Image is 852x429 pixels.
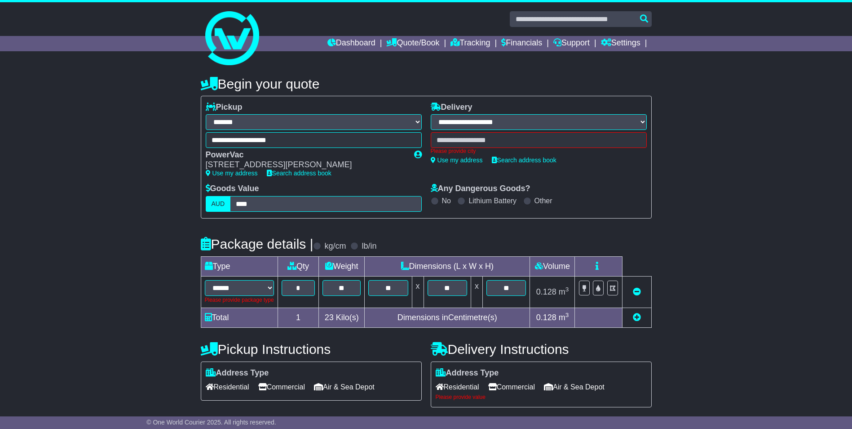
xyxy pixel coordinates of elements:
[633,313,641,322] a: Add new item
[450,36,490,51] a: Tracking
[206,150,405,160] div: PowerVac
[365,308,530,327] td: Dimensions in Centimetre(s)
[146,419,276,426] span: © One World Courier 2025. All rights reserved.
[436,380,479,394] span: Residential
[327,36,375,51] a: Dashboard
[201,342,422,357] h4: Pickup Instructions
[319,256,365,276] td: Weight
[431,148,647,154] div: Please provide city
[324,241,346,251] label: kg/cm
[267,170,331,177] a: Search address book
[201,76,652,91] h4: Begin your quote
[530,256,575,276] td: Volume
[278,256,319,276] td: Qty
[565,312,569,318] sup: 3
[431,103,472,112] label: Delivery
[488,380,535,394] span: Commercial
[258,380,305,394] span: Commercial
[206,380,249,394] span: Residential
[365,256,530,276] td: Dimensions (L x W x H)
[201,237,313,251] h4: Package details |
[544,380,605,394] span: Air & Sea Depot
[534,197,552,205] label: Other
[386,36,439,51] a: Quote/Book
[431,342,652,357] h4: Delivery Instructions
[206,196,231,212] label: AUD
[412,276,424,308] td: x
[205,296,274,304] div: Please provide package type
[319,308,365,327] td: Kilo(s)
[553,36,590,51] a: Support
[536,287,556,296] span: 0.128
[468,197,516,205] label: Lithium Battery
[206,170,258,177] a: Use my address
[559,313,569,322] span: m
[431,184,530,194] label: Any Dangerous Goods?
[601,36,640,51] a: Settings
[325,313,334,322] span: 23
[565,286,569,293] sup: 3
[436,394,647,400] div: Please provide value
[206,368,269,378] label: Address Type
[362,241,376,251] label: lb/in
[206,160,405,170] div: [STREET_ADDRESS][PERSON_NAME]
[201,256,278,276] td: Type
[206,184,259,194] label: Goods Value
[206,103,243,112] label: Pickup
[559,287,569,296] span: m
[501,36,542,51] a: Financials
[633,287,641,296] a: Remove this item
[471,276,482,308] td: x
[431,156,483,164] a: Use my address
[436,368,499,378] label: Address Type
[278,308,319,327] td: 1
[536,313,556,322] span: 0.128
[492,156,556,164] a: Search address book
[201,308,278,327] td: Total
[314,380,375,394] span: Air & Sea Depot
[442,197,451,205] label: No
